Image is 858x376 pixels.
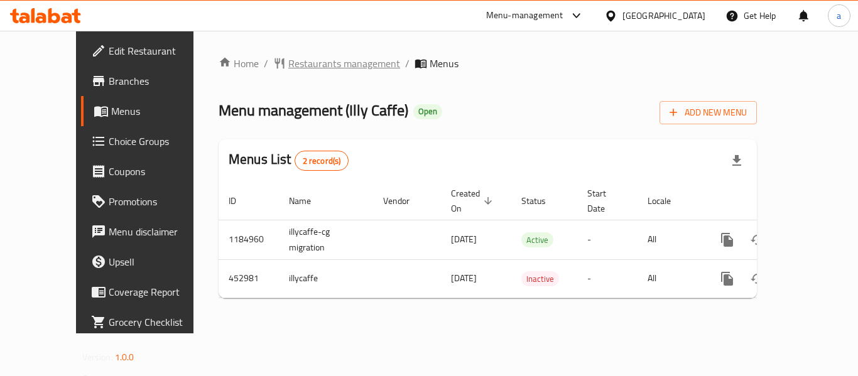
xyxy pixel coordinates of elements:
[115,349,134,365] span: 1.0.0
[82,349,113,365] span: Version:
[521,232,553,247] div: Active
[413,104,442,119] div: Open
[109,43,209,58] span: Edit Restaurant
[521,193,562,208] span: Status
[577,220,638,259] td: -
[264,56,268,71] li: /
[486,8,563,23] div: Menu-management
[451,231,477,247] span: [DATE]
[219,56,259,71] a: Home
[451,186,496,216] span: Created On
[81,96,219,126] a: Menus
[712,264,742,294] button: more
[81,36,219,66] a: Edit Restaurant
[109,73,209,89] span: Branches
[219,220,279,259] td: 1184960
[295,151,349,171] div: Total records count
[521,272,559,286] span: Inactive
[405,56,410,71] li: /
[712,225,742,255] button: more
[81,217,219,247] a: Menu disclaimer
[742,264,773,294] button: Change Status
[229,150,349,171] h2: Menus List
[521,271,559,286] div: Inactive
[81,307,219,337] a: Grocery Checklist
[279,259,373,298] td: illycaffe
[109,254,209,269] span: Upsell
[109,194,209,209] span: Promotions
[109,134,209,149] span: Choice Groups
[521,233,553,247] span: Active
[577,259,638,298] td: -
[219,259,279,298] td: 452981
[837,9,841,23] span: a
[660,101,757,124] button: Add New Menu
[587,186,622,216] span: Start Date
[451,270,477,286] span: [DATE]
[273,56,400,71] a: Restaurants management
[638,259,702,298] td: All
[81,277,219,307] a: Coverage Report
[81,186,219,217] a: Promotions
[430,56,459,71] span: Menus
[81,247,219,277] a: Upsell
[219,182,843,298] table: enhanced table
[670,105,747,121] span: Add New Menu
[81,156,219,186] a: Coupons
[702,182,843,220] th: Actions
[219,96,408,124] span: Menu management ( Illy Caffe )
[413,106,442,117] span: Open
[111,104,209,119] span: Menus
[81,126,219,156] a: Choice Groups
[383,193,426,208] span: Vendor
[81,66,219,96] a: Branches
[722,146,752,176] div: Export file
[229,193,253,208] span: ID
[109,164,209,179] span: Coupons
[109,284,209,299] span: Coverage Report
[279,220,373,259] td: illycaffe-cg migration
[648,193,687,208] span: Locale
[109,314,209,330] span: Grocery Checklist
[289,193,327,208] span: Name
[109,224,209,239] span: Menu disclaimer
[295,155,349,167] span: 2 record(s)
[638,220,702,259] td: All
[742,225,773,255] button: Change Status
[219,56,757,71] nav: breadcrumb
[622,9,705,23] div: [GEOGRAPHIC_DATA]
[288,56,400,71] span: Restaurants management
